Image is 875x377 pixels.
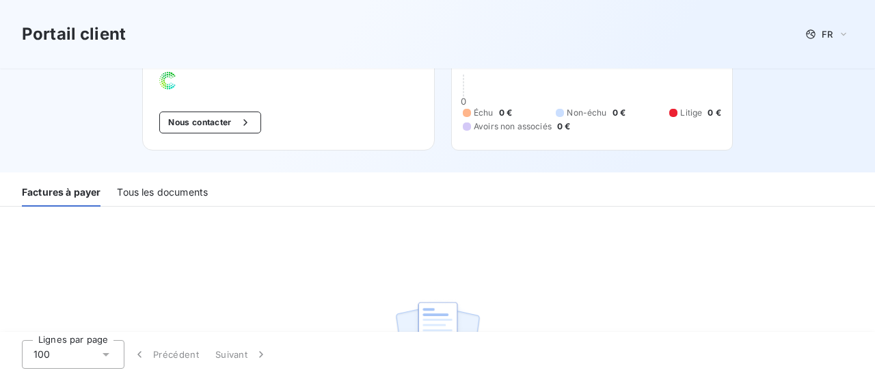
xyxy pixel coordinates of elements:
[461,96,466,107] span: 0
[33,348,50,361] span: 100
[22,178,100,207] div: Factures à payer
[612,107,625,119] span: 0 €
[708,107,721,119] span: 0 €
[207,340,276,369] button: Suivant
[117,178,208,207] div: Tous les documents
[822,29,833,40] span: FR
[22,22,126,47] h3: Portail client
[159,72,247,90] img: Company logo
[557,120,570,133] span: 0 €
[474,107,494,119] span: Échu
[474,120,552,133] span: Avoirs non associés
[680,107,702,119] span: Litige
[159,112,260,133] button: Nous contacter
[499,107,512,119] span: 0 €
[124,340,207,369] button: Précédent
[567,107,606,119] span: Non-échu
